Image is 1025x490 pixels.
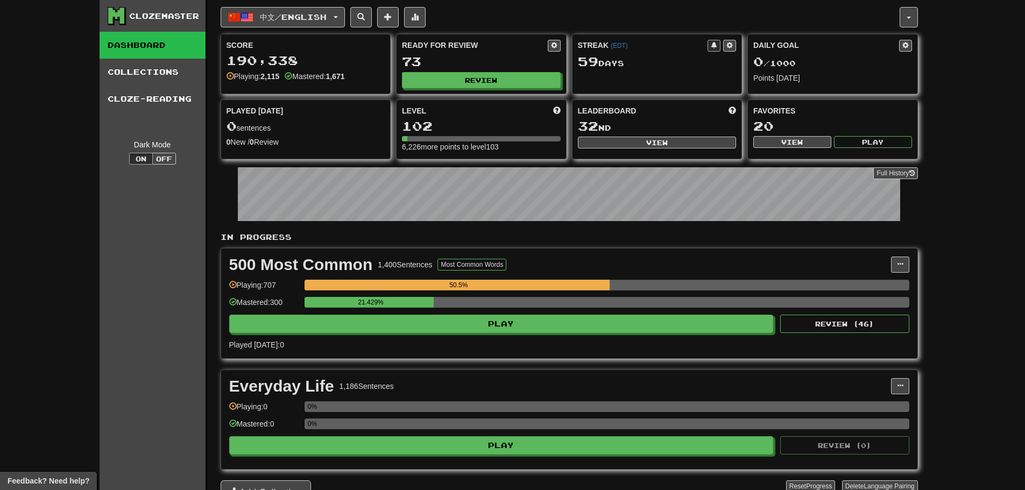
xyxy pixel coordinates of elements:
[227,137,385,147] div: New / Review
[129,11,199,22] div: Clozemaster
[753,119,912,133] div: 20
[229,436,774,455] button: Play
[250,138,254,146] strong: 0
[227,54,385,67] div: 190,338
[873,167,917,179] a: Full History
[780,436,909,455] button: Review (0)
[402,40,548,51] div: Ready for Review
[578,119,737,133] div: nd
[227,119,385,133] div: sentences
[402,105,426,116] span: Level
[834,136,912,148] button: Play
[753,105,912,116] div: Favorites
[227,105,284,116] span: Played [DATE]
[229,378,334,394] div: Everyday Life
[8,475,89,486] span: Open feedback widget
[227,71,280,82] div: Playing:
[260,12,327,22] span: 中文 / English
[578,55,737,69] div: Day s
[227,40,385,51] div: Score
[229,297,299,315] div: Mastered: 300
[308,280,610,290] div: 50.5%
[753,73,912,83] div: Points [DATE]
[229,280,299,297] div: Playing: 707
[553,105,561,116] span: Score more points to level up
[100,32,206,59] a: Dashboard
[611,42,628,49] a: (EDT)
[308,297,434,308] div: 21.429%
[229,401,299,419] div: Playing: 0
[437,259,506,271] button: Most Common Words
[402,72,561,88] button: Review
[221,232,918,243] p: In Progress
[404,7,426,27] button: More stats
[152,153,176,165] button: Off
[729,105,736,116] span: This week in points, UTC
[377,7,399,27] button: Add sentence to collection
[326,72,345,81] strong: 1,671
[402,55,561,68] div: 73
[229,340,284,349] span: Played [DATE]: 0
[864,482,914,490] span: Language Pairing
[227,118,237,133] span: 0
[578,54,598,69] span: 59
[378,259,432,270] div: 1,400 Sentences
[780,315,909,333] button: Review (46)
[100,59,206,86] a: Collections
[753,40,899,52] div: Daily Goal
[350,7,372,27] button: Search sentences
[806,482,832,490] span: Progress
[402,119,561,133] div: 102
[753,59,796,68] span: / 1000
[402,141,561,152] div: 6,226 more points to level 103
[340,381,394,392] div: 1,186 Sentences
[753,136,831,148] button: View
[578,118,598,133] span: 32
[108,139,197,150] div: Dark Mode
[285,71,344,82] div: Mastered:
[260,72,279,81] strong: 2,115
[229,315,774,333] button: Play
[578,40,708,51] div: Streak
[578,137,737,148] button: View
[578,105,637,116] span: Leaderboard
[753,54,764,69] span: 0
[229,418,299,436] div: Mastered: 0
[227,138,231,146] strong: 0
[221,7,345,27] button: 中文/English
[100,86,206,112] a: Cloze-Reading
[129,153,153,165] button: On
[229,257,373,273] div: 500 Most Common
